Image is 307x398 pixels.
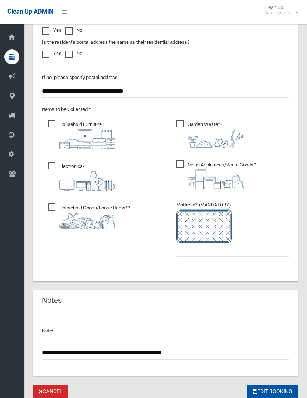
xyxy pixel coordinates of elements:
[7,8,53,15] span: Clean Up ADMIN
[42,49,61,58] label: Yes
[261,4,298,16] span: Clean Up
[42,38,189,47] label: Is the resident's postal address the same as their residential address?
[42,326,289,335] p: Notes
[264,10,290,16] small: Super Admin
[48,120,115,149] span: Household Furniture
[188,121,244,148] i: ?
[65,49,82,58] label: No
[176,202,289,243] span: Mattress* (MANDATORY)
[59,121,115,149] i: ?
[59,212,115,229] img: b13cc3517677393f34c0a387616ef184.png
[65,26,82,35] label: No
[59,163,115,191] i: ?
[176,160,256,189] span: Metal Appliances/White Goods
[188,129,244,148] img: 4fd8a5c772b2c999c83690221e5242e0.png
[42,73,118,82] label: If no, please specify postal address
[59,205,130,229] i: ?
[188,162,256,189] i: ?
[59,171,115,191] img: 394712a680b73dbc3d2a6a3a7ffe5a07.png
[176,120,244,148] span: Garden Waste*
[48,203,130,229] span: Household Goods/Loose Items*
[33,293,71,308] header: Notes
[59,129,115,149] img: aa9efdbe659d29b613fca23ba79d85cb.png
[42,26,61,35] label: Yes
[42,105,289,114] p: Items to be Collected *
[188,169,244,189] img: 36c1b0289cb1767239cdd3de9e694f19.png
[48,162,115,191] span: Electronics
[176,209,232,243] img: e7408bece873d2c1783593a074e5cb2f.png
